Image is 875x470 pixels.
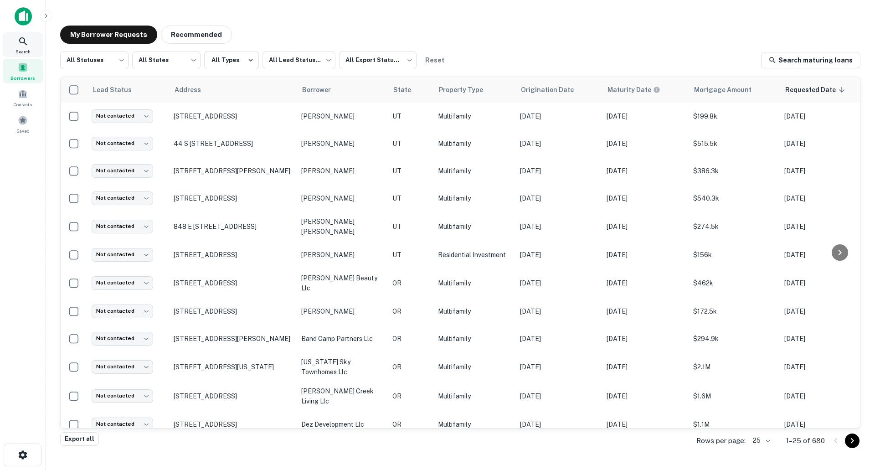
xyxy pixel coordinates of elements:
[204,51,259,69] button: All Types
[92,109,153,123] div: Not contacted
[696,435,746,446] p: Rows per page:
[520,222,597,232] p: [DATE]
[174,139,292,148] p: 44 S [STREET_ADDRESS]
[749,434,772,447] div: 25
[92,305,153,318] div: Not contacted
[392,306,429,316] p: OR
[438,111,511,121] p: Multifamily
[92,332,153,345] div: Not contacted
[93,84,144,95] span: Lead Status
[438,419,511,429] p: Multifamily
[392,222,429,232] p: UT
[174,112,292,120] p: [STREET_ADDRESS]
[392,193,429,203] p: UT
[301,306,383,316] p: [PERSON_NAME]
[392,278,429,288] p: OR
[15,7,32,26] img: capitalize-icon.png
[301,273,383,293] p: [PERSON_NAME] beauty llc
[693,278,775,288] p: $462k
[761,52,860,68] a: Search maturing loans
[520,306,597,316] p: [DATE]
[693,334,775,344] p: $294.9k
[301,217,383,237] p: [PERSON_NAME] [PERSON_NAME]
[693,391,775,401] p: $1.6M
[438,139,511,149] p: Multifamily
[784,362,862,372] p: [DATE]
[92,164,153,177] div: Not contacted
[438,306,511,316] p: Multifamily
[92,248,153,261] div: Not contacted
[607,278,684,288] p: [DATE]
[784,166,862,176] p: [DATE]
[161,26,232,44] button: Recommended
[92,360,153,373] div: Not contacted
[92,137,153,150] div: Not contacted
[520,362,597,372] p: [DATE]
[438,166,511,176] p: Multifamily
[693,222,775,232] p: $274.5k
[607,85,660,95] div: Maturity dates displayed may be estimated. Please contact the lender for the most accurate maturi...
[521,84,586,95] span: Origination Date
[301,386,383,406] p: [PERSON_NAME] creek living llc
[693,111,775,121] p: $199.8k
[784,250,862,260] p: [DATE]
[607,419,684,429] p: [DATE]
[3,59,43,83] a: Borrowers
[607,362,684,372] p: [DATE]
[301,250,383,260] p: [PERSON_NAME]
[784,111,862,121] p: [DATE]
[780,77,866,103] th: Requested Date
[60,432,99,446] button: Export all
[3,32,43,57] a: Search
[607,85,651,95] h6: Maturity Date
[784,222,862,232] p: [DATE]
[693,166,775,176] p: $386.3k
[392,419,429,429] p: OR
[174,335,292,343] p: [STREET_ADDRESS][PERSON_NAME]
[607,334,684,344] p: [DATE]
[16,127,30,134] span: Saved
[3,85,43,110] a: Contacts
[420,51,449,69] button: Reset
[785,84,848,95] span: Requested Date
[392,334,429,344] p: OR
[438,334,511,344] p: Multifamily
[438,250,511,260] p: Residential Investment
[829,397,875,441] iframe: Chat Widget
[689,77,780,103] th: Mortgage Amount
[438,193,511,203] p: Multifamily
[92,220,153,233] div: Not contacted
[438,362,511,372] p: Multifamily
[87,77,169,103] th: Lead Status
[693,250,775,260] p: $156k
[392,250,429,260] p: UT
[784,391,862,401] p: [DATE]
[174,167,292,175] p: [STREET_ADDRESS][PERSON_NAME]
[392,362,429,372] p: OR
[520,139,597,149] p: [DATE]
[169,77,297,103] th: Address
[784,306,862,316] p: [DATE]
[607,85,672,95] span: Maturity dates displayed may be estimated. Please contact the lender for the most accurate maturi...
[784,139,862,149] p: [DATE]
[392,391,429,401] p: OR
[10,74,35,82] span: Borrowers
[14,101,32,108] span: Contacts
[520,250,597,260] p: [DATE]
[174,279,292,287] p: [STREET_ADDRESS]
[301,357,383,377] p: [US_STATE] sky townhomes llc
[693,139,775,149] p: $515.5k
[92,276,153,289] div: Not contacted
[520,334,597,344] p: [DATE]
[174,363,292,371] p: [STREET_ADDRESS][US_STATE]
[301,419,383,429] p: dez development llc
[174,251,292,259] p: [STREET_ADDRESS]
[92,191,153,205] div: Not contacted
[301,193,383,203] p: [PERSON_NAME]
[607,139,684,149] p: [DATE]
[438,278,511,288] p: Multifamily
[301,111,383,121] p: [PERSON_NAME]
